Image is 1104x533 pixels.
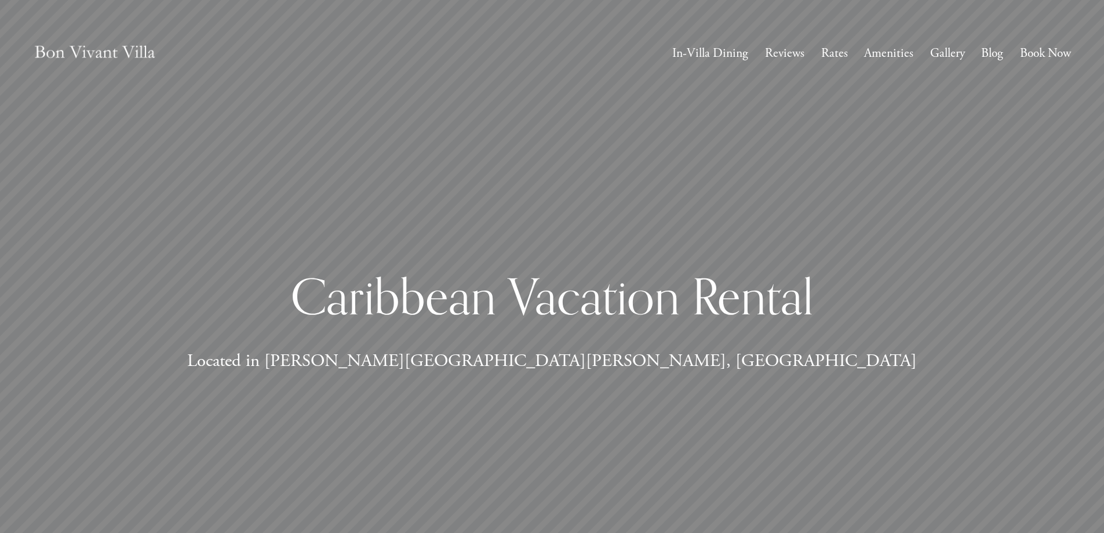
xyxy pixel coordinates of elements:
a: Book Now [1020,42,1071,65]
a: Rates [821,42,848,65]
a: Reviews [765,42,804,65]
a: In-Villa Dining [672,42,748,65]
a: Gallery [930,42,965,65]
p: Located in [PERSON_NAME][GEOGRAPHIC_DATA][PERSON_NAME], [GEOGRAPHIC_DATA] [163,347,940,375]
img: Caribbean Vacation Rental | Bon Vivant Villa [33,33,156,74]
a: Blog [981,42,1003,65]
h1: Caribbean Vacation Rental [163,266,940,327]
a: Amenities [864,42,913,65]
